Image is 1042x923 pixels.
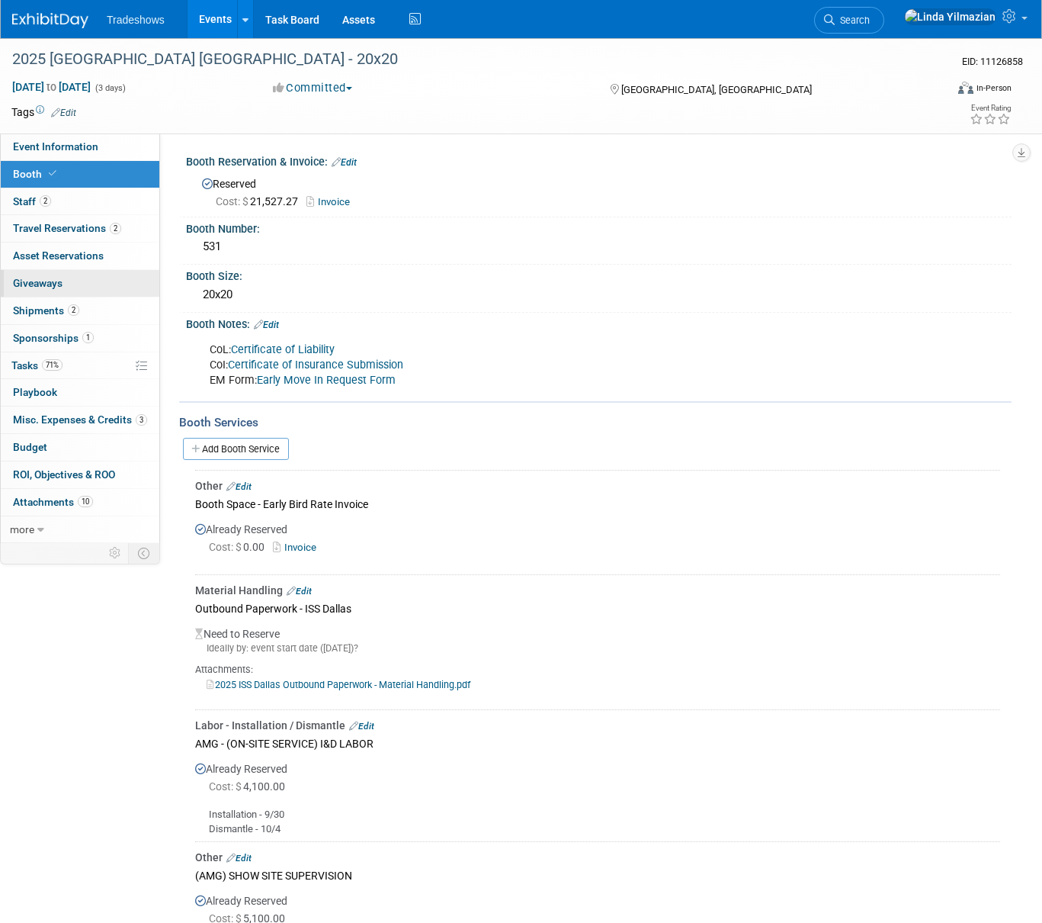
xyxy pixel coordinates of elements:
a: Certificate of Liability [231,343,335,356]
div: Booth Services [179,414,1012,431]
i: Booth reservation complete [49,169,56,178]
span: 2 [68,304,79,316]
span: 21,527.27 [216,195,304,207]
a: Event Information [1,133,159,160]
span: 0.00 [209,541,271,553]
div: Booth Space - Early Bird Rate Invoice [195,494,1000,514]
div: Booth Number: [186,217,1012,236]
span: [GEOGRAPHIC_DATA], [GEOGRAPHIC_DATA] [621,84,812,95]
span: Tasks [11,359,63,371]
span: Event ID: 11126858 [962,56,1023,67]
span: Misc. Expenses & Credits [13,413,147,426]
span: Attachments [13,496,93,508]
div: 531 [197,235,1000,259]
span: Cost: $ [209,780,243,793]
span: 10 [78,496,93,507]
div: AMG - (ON-SITE SERVICE) I&D LABOR [195,733,1000,754]
span: Tradeshows [107,14,165,26]
div: Other [195,478,1000,494]
div: Need to Reserve [195,619,1000,704]
a: Edit [254,320,279,330]
span: Cost: $ [209,541,243,553]
div: Already Reserved [195,754,1000,836]
a: Misc. Expenses & Credits3 [1,407,159,433]
a: Invoice [306,196,357,207]
div: CoL: CoI: EM Form: [199,335,851,396]
td: Tags [11,105,76,120]
div: Labor - Installation / Dismantle [195,718,1000,733]
span: Search [835,14,870,26]
td: Personalize Event Tab Strip [102,543,129,563]
a: Add Booth Service [183,438,289,460]
a: Edit [332,157,357,168]
div: Booth Notes: [186,313,1012,333]
span: Budget [13,441,47,453]
img: Linda Yilmazian [904,8,996,25]
span: 2 [40,195,51,207]
span: Travel Reservations [13,222,121,234]
a: Certificate of Insurance Submission [228,359,403,371]
span: 2 [110,223,121,234]
div: Already Reserved [195,514,1000,569]
div: Attachments: [195,663,1000,677]
span: Event Information [13,140,98,153]
div: Booth Size: [186,265,1012,284]
div: Event Format [864,79,1012,102]
div: (AMG) SHOW SITE SUPERVISION [195,865,1000,886]
span: Cost: $ [216,195,250,207]
a: Attachments10 [1,489,159,516]
div: In-Person [976,82,1012,94]
div: 20x20 [197,283,1000,307]
a: Search [814,7,884,34]
a: Edit [349,721,374,732]
span: (3 days) [94,83,126,93]
div: Other [195,850,1000,865]
div: Ideally by: event start date ([DATE])? [195,642,1000,655]
td: Toggle Event Tabs [129,543,160,563]
span: ROI, Objectives & ROO [13,468,115,481]
button: Committed [268,80,358,96]
a: Giveaways [1,270,159,297]
a: Edit [287,586,312,597]
a: Edit [51,108,76,118]
span: Playbook [13,386,57,398]
span: [DATE] [DATE] [11,80,91,94]
a: more [1,516,159,543]
div: Event Rating [970,105,1011,112]
span: Sponsorships [13,332,94,344]
div: 2025 [GEOGRAPHIC_DATA] [GEOGRAPHIC_DATA] - 20x20 [7,46,926,73]
a: Tasks71% [1,352,159,379]
a: Staff2 [1,188,159,215]
a: Travel Reservations2 [1,215,159,242]
a: 2025 ISS Dallas Outbound Paperwork - Material Handling.pdf [207,679,470,690]
a: Shipments2 [1,297,159,324]
span: Booth [13,168,59,180]
img: Format-Inperson.png [958,82,973,94]
div: Outbound Paperwork - ISS Dallas [195,598,1000,619]
a: Budget [1,434,159,461]
span: to [44,81,59,93]
div: Installation - 9/30 Dismantle - 10/4 [195,796,1000,836]
span: 4,100.00 [209,780,291,793]
span: 71% [42,359,63,371]
a: Invoice [273,542,322,553]
a: Playbook [1,379,159,406]
span: Staff [13,195,51,207]
span: 3 [136,414,147,426]
div: Reserved [197,172,1000,210]
span: 1 [82,332,94,343]
a: Early Move In Request Form [257,374,396,387]
div: Material Handling [195,583,1000,598]
span: Asset Reservations [13,249,104,262]
span: Shipments [13,304,79,317]
a: Edit [226,481,252,492]
span: Giveaways [13,277,63,289]
img: ExhibitDay [12,13,88,28]
div: Booth Reservation & Invoice: [186,150,1012,170]
a: Booth [1,161,159,188]
a: Edit [226,853,252,864]
a: Asset Reservations [1,243,159,269]
a: Sponsorships1 [1,325,159,352]
span: more [10,523,34,535]
a: ROI, Objectives & ROO [1,461,159,488]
